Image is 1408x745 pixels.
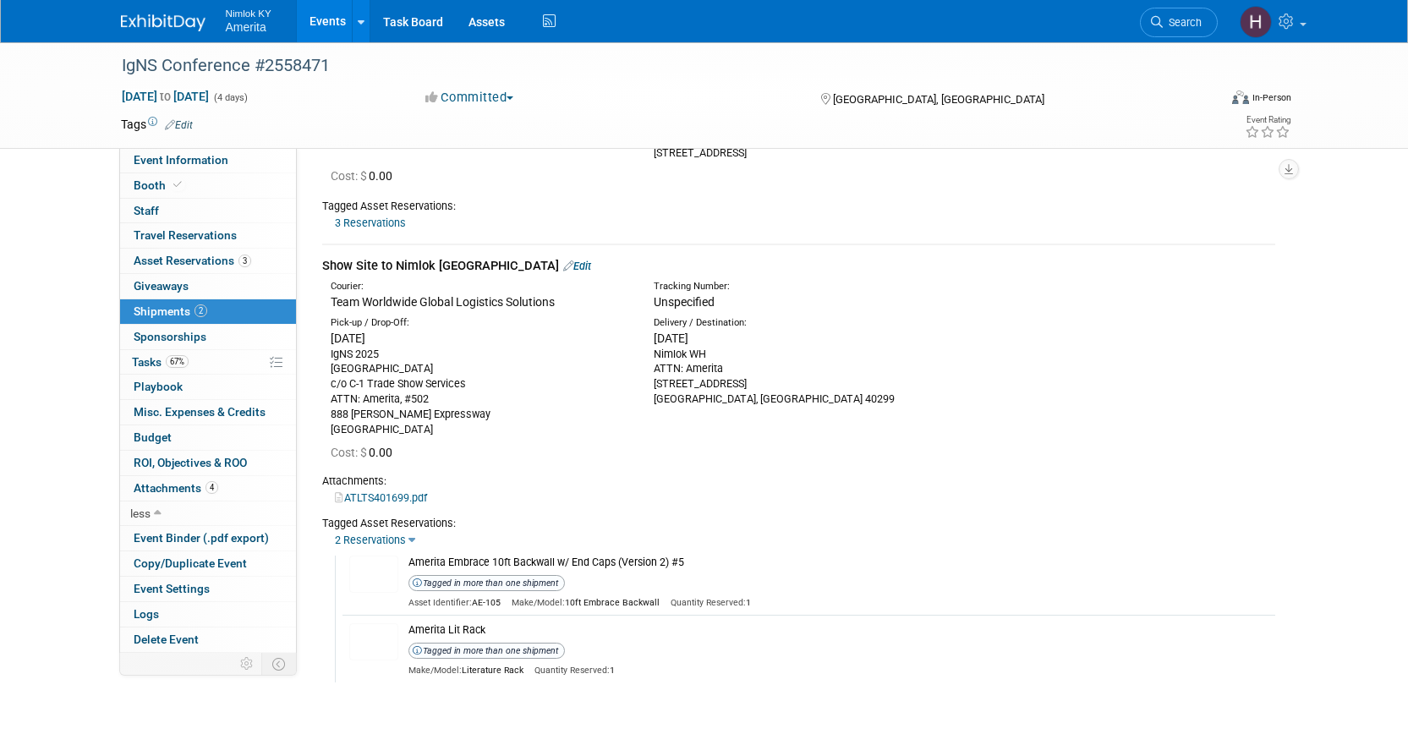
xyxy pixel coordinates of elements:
[134,153,228,167] span: Event Information
[322,199,1275,214] div: Tagged Asset Reservations:
[134,279,189,293] span: Giveaways
[134,405,266,419] span: Misc. Expenses & Credits
[134,178,185,192] span: Booth
[419,89,520,107] button: Committed
[121,89,210,104] span: [DATE] [DATE]
[120,199,296,223] a: Staff
[134,531,269,545] span: Event Binder (.pdf export)
[165,119,193,131] a: Edit
[408,643,565,660] div: Tagged in more than one shipment
[120,451,296,475] a: ROI, Objectives & ROO
[116,51,1192,81] div: IgNS Conference #2558471
[134,380,183,393] span: Playbook
[120,400,296,425] a: Misc. Expenses & Credits
[121,116,193,133] td: Tags
[120,425,296,450] a: Budget
[654,280,1033,293] div: Tracking Number:
[212,92,248,103] span: (4 days)
[322,257,1275,275] div: Show Site to Nimlok [GEOGRAPHIC_DATA]
[1240,6,1272,38] img: Hannah Durbin
[134,330,206,343] span: Sponsorships
[120,602,296,627] a: Logs
[1232,90,1249,104] img: Format-Inperson.png
[120,526,296,551] a: Event Binder (.pdf export)
[134,204,159,217] span: Staff
[1163,16,1202,29] span: Search
[120,577,296,601] a: Event Settings
[120,173,296,198] a: Booth
[654,295,715,309] span: Unspecified
[331,446,399,459] span: 0.00
[534,665,610,676] span: Quantity Reserved:
[238,255,251,267] span: 3
[120,299,296,324] a: Shipments2
[130,507,151,520] span: less
[173,180,182,189] i: Booth reservation complete
[654,316,951,330] div: Delivery / Destination:
[120,350,296,375] a: Tasks67%
[408,665,462,676] span: Make/Model:
[261,653,296,675] td: Toggle Event Tabs
[512,597,565,608] span: Make/Model:
[134,556,247,570] span: Copy/Duplicate Event
[233,653,262,675] td: Personalize Event Tab Strip
[408,665,523,676] span: Literature Rack
[1252,91,1291,104] div: In-Person
[194,304,207,317] span: 2
[134,481,218,495] span: Attachments
[120,375,296,399] a: Playbook
[134,607,159,621] span: Logs
[1118,88,1292,113] div: Event Format
[134,633,199,646] span: Delete Event
[331,293,628,310] div: Team Worldwide Global Logistics Solutions
[120,148,296,173] a: Event Information
[654,347,951,408] div: Nimlok WH ATTN: Amerita [STREET_ADDRESS] [GEOGRAPHIC_DATA], [GEOGRAPHIC_DATA] 40299
[134,228,237,242] span: Travel Reservations
[331,169,369,183] span: Cost: $
[349,556,398,593] img: View Images
[534,665,615,676] span: 1
[408,575,565,592] div: Tagged in more than one shipment
[331,330,628,347] div: [DATE]
[408,597,472,608] span: Asset Identifier:
[331,316,628,330] div: Pick-up / Drop-Off:
[1140,8,1218,37] a: Search
[322,474,1275,489] div: Attachments:
[121,14,205,31] img: ExhibitDay
[1245,116,1290,124] div: Event Rating
[335,216,406,229] a: 3 Reservations
[563,260,591,272] a: Edit
[120,223,296,248] a: Travel Reservations
[833,93,1044,106] span: [GEOGRAPHIC_DATA], [GEOGRAPHIC_DATA]
[331,169,399,183] span: 0.00
[132,355,189,369] span: Tasks
[134,304,207,318] span: Shipments
[349,623,398,660] img: View Images
[408,623,1275,640] div: Amerita Lit Rack
[226,3,271,21] span: Nimlok KY
[331,280,628,293] div: Courier:
[654,330,951,347] div: [DATE]
[120,476,296,501] a: Attachments4
[166,355,189,368] span: 67%
[335,534,406,546] a: 2 Reservations
[413,646,422,655] i: Potential Mistake!
[331,446,369,459] span: Cost: $
[120,501,296,526] a: less
[120,274,296,299] a: Giveaways
[157,90,173,103] span: to
[226,20,266,34] span: Amerita
[671,597,751,608] span: 1
[134,254,251,267] span: Asset Reservations
[134,430,172,444] span: Budget
[120,551,296,576] a: Copy/Duplicate Event
[134,456,247,469] span: ROI, Objectives & ROO
[205,481,218,494] span: 4
[413,578,422,588] i: Potential Mistake!
[408,556,1275,572] div: Amerita Embrace 10ft Backwall w/ End Caps (Version 2) #5
[120,325,296,349] a: Sponsorships
[408,597,501,608] span: AE-105
[322,516,1275,531] div: Tagged Asset Reservations:
[671,597,746,608] span: Quantity Reserved:
[120,249,296,273] a: Asset Reservations3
